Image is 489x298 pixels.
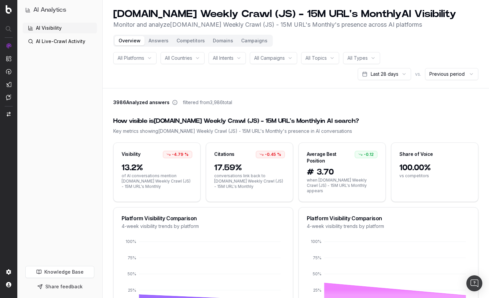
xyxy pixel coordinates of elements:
tspan: 75% [313,255,321,260]
span: All Intents [213,55,234,61]
div: Platform Visibility Comparison [122,216,285,221]
span: # 3.70 [307,167,377,178]
h1: [DOMAIN_NAME] Weekly Crawl (JS) - 15M URL's Monthly AI Visibility [113,8,456,20]
img: Analytics [6,43,11,48]
button: Competitors [173,36,209,45]
div: Key metrics showing [DOMAIN_NAME] Weekly Crawl (JS) - 15M URL's Monthly 's presence in AI convers... [113,128,478,134]
img: Intelligence [6,56,11,61]
tspan: 50% [313,271,321,276]
span: All Countries [165,55,192,61]
div: 4-week visibility trends by platform [307,223,470,230]
span: when [DOMAIN_NAME] Weekly Crawl (JS) - 15M URL's Monthly appears [307,178,377,194]
button: Overview [115,36,145,45]
div: Citations [214,151,235,158]
button: Answers [145,36,173,45]
span: conversations link back to [DOMAIN_NAME] Weekly Crawl (JS) - 15M URL's Monthly [214,173,285,189]
button: Domains [209,36,237,45]
div: Visibility [122,151,141,158]
img: Switch project [7,112,11,116]
div: -4.79 [163,151,192,158]
span: 100.00% [399,163,470,173]
img: Setting [6,269,11,275]
img: Studio [6,82,11,87]
span: 17.59% [214,163,285,173]
span: 13.2% [122,163,192,173]
h1: AI Analytics [33,5,66,15]
a: Knowledge Base [25,266,94,278]
div: How visible is [DOMAIN_NAME] Weekly Crawl (JS) - 15M URL's Monthly in AI search? [113,116,478,126]
span: vs competitors [399,173,470,179]
tspan: 100% [126,239,136,244]
span: filtered from 3,986 total [183,99,232,106]
a: AI Live-Crawl Activity [23,36,97,47]
div: Open Intercom Messenger [466,275,482,291]
div: Platform Visibility Comparison [307,216,470,221]
div: Share of Voice [399,151,433,158]
span: All Topics [305,55,327,61]
span: vs. [415,71,421,77]
button: Campaigns [237,36,271,45]
span: of AI conversations mention [DOMAIN_NAME] Weekly Crawl (JS) - 15M URL's Monthly [122,173,192,189]
img: My account [6,282,11,287]
tspan: 50% [128,271,136,276]
a: AI Visibility [23,23,97,33]
button: Share feedback [25,281,94,293]
tspan: 25% [128,288,136,293]
img: Botify logo [6,5,12,14]
span: % [185,152,189,157]
button: AI Analytics [25,5,94,15]
span: 3986 Analyzed answers [113,99,170,106]
span: % [277,152,281,157]
img: Activation [6,69,11,74]
div: -0.45 [256,151,285,158]
span: All Campaigns [254,55,285,61]
div: 4-week visibility trends by platform [122,223,285,230]
p: Monitor and analyze [DOMAIN_NAME] Weekly Crawl (JS) - 15M URL's Monthly 's presence across AI pla... [113,20,456,29]
tspan: 100% [311,239,321,244]
tspan: 25% [313,288,321,293]
span: All Platforms [118,55,144,61]
div: -0.12 [355,151,377,158]
img: Assist [6,94,11,100]
tspan: 75% [128,255,136,260]
div: Average Best Position [307,151,355,164]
